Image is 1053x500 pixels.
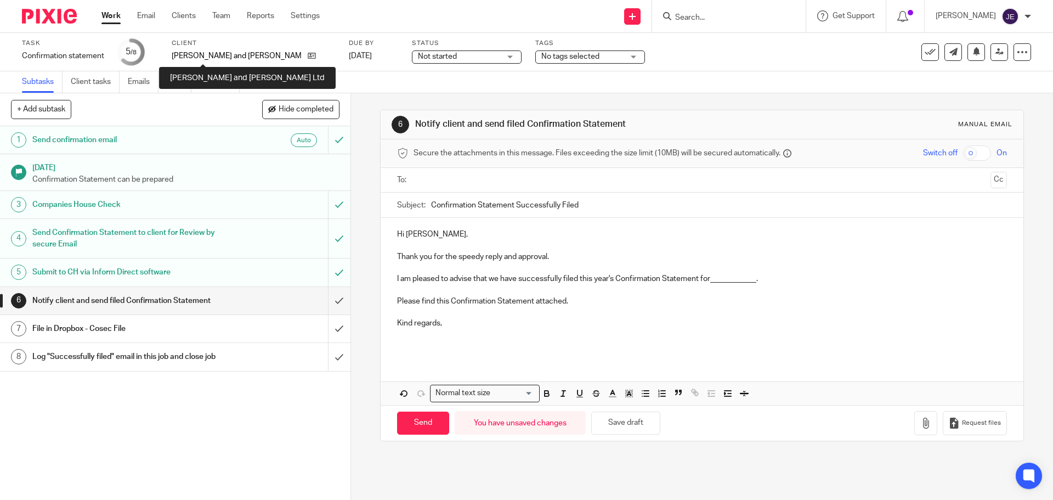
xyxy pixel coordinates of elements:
[397,240,1006,262] p: Thank you for the speedy reply and approval.
[11,321,26,336] div: 7
[415,119,726,130] h1: Notify client and send filed Confirmation Statement
[22,71,63,93] a: Subtasks
[11,265,26,280] div: 5
[128,71,158,93] a: Emails
[22,9,77,24] img: Pixie
[11,349,26,364] div: 8
[936,10,996,21] p: [PERSON_NAME]
[392,116,409,133] div: 6
[248,71,290,93] a: Audit logs
[833,12,875,20] span: Get Support
[22,39,104,48] label: Task
[418,53,457,60] span: Not started
[494,387,533,399] input: Search for option
[32,174,339,185] p: Confirmation Statement can be prepared
[137,10,155,21] a: Email
[397,200,426,211] label: Subject:
[397,412,449,435] input: Send
[349,52,372,60] span: [DATE]
[1001,8,1019,25] img: svg%3E
[247,10,274,21] a: Reports
[22,50,104,61] div: Confirmation statement
[11,100,71,119] button: + Add subtask
[541,53,599,60] span: No tags selected
[212,10,230,21] a: Team
[32,349,222,365] h1: Log "Successfully filed" email in this job and close job
[126,46,137,58] div: 5
[397,175,409,186] label: To:
[172,39,335,48] label: Client
[674,13,773,23] input: Search
[200,71,240,93] a: Notes (0)
[923,148,958,159] span: Switch off
[412,39,522,48] label: Status
[535,39,645,48] label: Tags
[958,120,1012,129] div: Manual email
[172,10,196,21] a: Clients
[591,412,660,435] button: Save draft
[32,132,222,148] h1: Send confirmation email
[414,148,780,159] span: Secure the attachments in this message. Files exceeding the size limit (10MB) will be secured aut...
[262,100,339,119] button: Hide completed
[32,321,222,337] h1: File in Dropbox - Cosec File
[962,419,1001,428] span: Request files
[11,132,26,148] div: 1
[455,411,586,435] div: You have unsaved changes
[997,148,1007,159] span: On
[990,172,1007,188] button: Cc
[167,71,191,93] a: Files
[349,39,398,48] label: Due by
[397,229,1006,240] p: Hi [PERSON_NAME],
[32,196,222,213] h1: Companies House Check
[279,105,333,114] span: Hide completed
[172,50,302,61] p: [PERSON_NAME] and [PERSON_NAME] Ltd
[32,264,222,280] h1: Submit to CH via Inform Direct software
[433,387,492,399] span: Normal text size
[101,10,121,21] a: Work
[71,71,120,93] a: Client tasks
[32,224,222,252] h1: Send Confirmation Statement to client for Review by secure Email
[11,197,26,212] div: 3
[11,293,26,308] div: 6
[11,231,26,246] div: 4
[131,49,137,55] small: /8
[291,10,320,21] a: Settings
[397,262,1006,285] p: I am pleased to advise that we have successfully filed this year's Confirmation Statement for____...
[32,293,222,309] h1: Notify client and send filed Confirmation Statement
[430,385,540,402] div: Search for option
[397,307,1006,329] p: Kind regards,
[397,285,1006,307] p: Please find this Confirmation Statement attached.
[943,411,1006,436] button: Request files
[291,133,317,147] div: Auto
[32,160,339,173] h1: [DATE]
